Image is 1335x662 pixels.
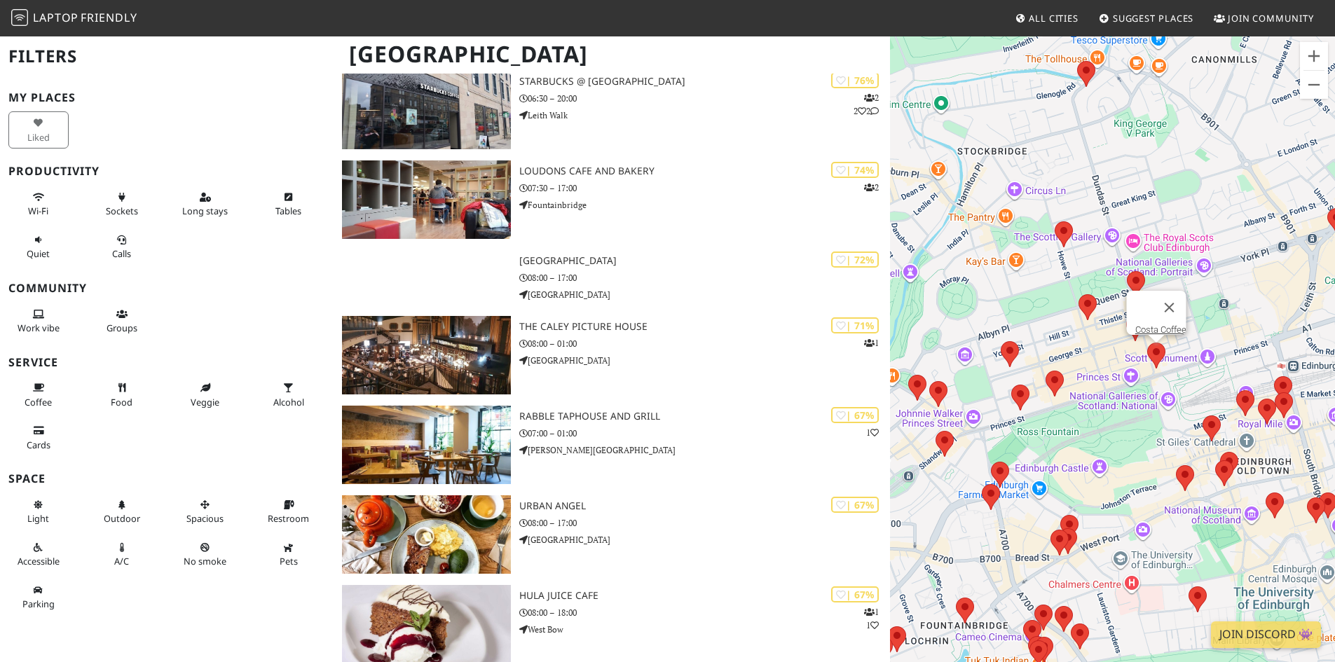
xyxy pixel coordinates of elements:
[334,495,890,574] a: Urban Angel | 67% Urban Angel 08:00 – 17:00 [GEOGRAPHIC_DATA]
[8,91,325,104] h3: My Places
[864,181,879,194] p: 2
[184,555,226,567] span: Smoke free
[259,493,319,530] button: Restroom
[107,322,137,334] span: Group tables
[334,250,890,305] a: | 72% [GEOGRAPHIC_DATA] 08:00 – 17:00 [GEOGRAPHIC_DATA]
[259,536,319,573] button: Pets
[8,579,69,616] button: Parking
[27,439,50,451] span: Credit cards
[342,316,511,394] img: The Caley Picture House
[92,493,152,530] button: Outdoor
[8,536,69,573] button: Accessible
[519,623,890,636] p: West Bow
[28,205,48,217] span: Stable Wi-Fi
[106,205,138,217] span: Power sockets
[1152,291,1186,324] button: Close
[519,533,890,546] p: [GEOGRAPHIC_DATA]
[18,322,60,334] span: People working
[519,321,890,333] h3: The Caley Picture House
[519,255,890,267] h3: [GEOGRAPHIC_DATA]
[81,10,137,25] span: Friendly
[1300,42,1328,70] button: Zoom in
[8,35,325,78] h2: Filters
[8,165,325,178] h3: Productivity
[92,228,152,266] button: Calls
[8,282,325,295] h3: Community
[27,512,49,525] span: Natural light
[259,376,319,413] button: Alcohol
[334,406,890,484] a: Rabble Taphouse and Grill | 67% 1 Rabble Taphouse and Grill 07:00 – 01:00 [PERSON_NAME][GEOGRAPHI...
[342,406,511,484] img: Rabble Taphouse and Grill
[1113,12,1194,25] span: Suggest Places
[8,186,69,223] button: Wi-Fi
[831,497,879,513] div: | 67%
[92,376,152,413] button: Food
[342,160,511,239] img: Loudons Cafe and Bakery
[1093,6,1200,31] a: Suggest Places
[191,396,219,408] span: Veggie
[831,586,879,602] div: | 67%
[334,316,890,394] a: The Caley Picture House | 71% 1 The Caley Picture House 08:00 – 01:00 [GEOGRAPHIC_DATA]
[104,512,140,525] span: Outdoor area
[186,512,224,525] span: Spacious
[334,160,890,239] a: Loudons Cafe and Bakery | 74% 2 Loudons Cafe and Bakery 07:30 – 17:00 Fountainbridge
[112,247,131,260] span: Video/audio calls
[831,407,879,423] div: | 67%
[111,396,132,408] span: Food
[519,606,890,619] p: 08:00 – 18:00
[8,493,69,530] button: Light
[8,303,69,340] button: Work vibe
[33,10,78,25] span: Laptop
[519,411,890,422] h3: Rabble Taphouse and Grill
[182,205,228,217] span: Long stays
[275,205,301,217] span: Work-friendly tables
[519,288,890,301] p: [GEOGRAPHIC_DATA]
[11,6,137,31] a: LaptopFriendly LaptopFriendly
[342,495,511,574] img: Urban Angel
[27,247,50,260] span: Quiet
[338,35,887,74] h1: [GEOGRAPHIC_DATA]
[175,376,235,413] button: Veggie
[268,512,309,525] span: Restroom
[519,337,890,350] p: 08:00 – 01:00
[519,500,890,512] h3: Urban Angel
[1208,6,1320,31] a: Join Community
[92,186,152,223] button: Sockets
[519,181,890,195] p: 07:30 – 17:00
[519,92,890,105] p: 06:30 – 20:00
[8,472,325,485] h3: Space
[1300,71,1328,99] button: Zoom out
[8,419,69,456] button: Cards
[280,555,298,567] span: Pet friendly
[1029,12,1079,25] span: All Cities
[854,91,879,118] p: 2 2 2
[114,555,129,567] span: Air conditioned
[273,396,304,408] span: Alcohol
[8,376,69,413] button: Coffee
[259,186,319,223] button: Tables
[519,427,890,440] p: 07:00 – 01:00
[519,516,890,530] p: 08:00 – 17:00
[8,356,325,369] h3: Service
[831,251,879,268] div: | 72%
[519,271,890,284] p: 08:00 – 17:00
[519,443,890,457] p: [PERSON_NAME][GEOGRAPHIC_DATA]
[8,228,69,266] button: Quiet
[175,536,235,573] button: No smoke
[92,303,152,340] button: Groups
[866,426,879,439] p: 1
[519,354,890,367] p: [GEOGRAPHIC_DATA]
[342,71,511,149] img: Starbucks @ Leith Walk
[11,9,28,26] img: LaptopFriendly
[519,198,890,212] p: Fountainbridge
[18,555,60,567] span: Accessible
[22,598,55,610] span: Parking
[1228,12,1314,25] span: Join Community
[334,71,890,149] a: Starbucks @ Leith Walk | 76% 222 Starbucks @ [GEOGRAPHIC_DATA] 06:30 – 20:00 Leith Walk
[92,536,152,573] button: A/C
[519,165,890,177] h3: Loudons Cafe and Bakery
[864,336,879,350] p: 1
[175,186,235,223] button: Long stays
[864,605,879,632] p: 1 1
[831,317,879,333] div: | 71%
